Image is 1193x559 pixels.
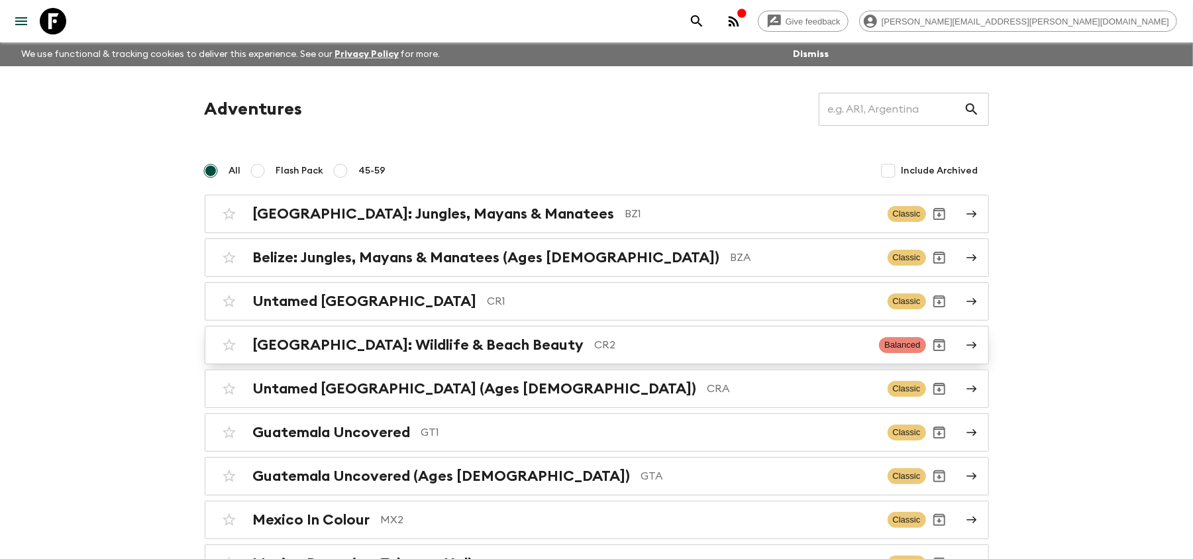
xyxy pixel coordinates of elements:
[790,45,832,64] button: Dismiss
[16,42,446,66] p: We use functional & tracking cookies to deliver this experience. See our for more.
[879,337,925,353] span: Balanced
[888,293,926,309] span: Classic
[253,468,631,485] h2: Guatemala Uncovered (Ages [DEMOGRAPHIC_DATA])
[253,380,697,397] h2: Untamed [GEOGRAPHIC_DATA] (Ages [DEMOGRAPHIC_DATA])
[205,370,989,408] a: Untamed [GEOGRAPHIC_DATA] (Ages [DEMOGRAPHIC_DATA])CRAClassicArchive
[902,164,978,178] span: Include Archived
[926,507,953,533] button: Archive
[205,195,989,233] a: [GEOGRAPHIC_DATA]: Jungles, Mayans & ManateesBZ1ClassicArchive
[205,457,989,495] a: Guatemala Uncovered (Ages [DEMOGRAPHIC_DATA])GTAClassicArchive
[625,206,877,222] p: BZ1
[926,332,953,358] button: Archive
[641,468,877,484] p: GTA
[926,244,953,271] button: Archive
[859,11,1177,32] div: [PERSON_NAME][EMAIL_ADDRESS][PERSON_NAME][DOMAIN_NAME]
[926,201,953,227] button: Archive
[205,413,989,452] a: Guatemala UncoveredGT1ClassicArchive
[595,337,869,353] p: CR2
[707,381,877,397] p: CRA
[488,293,877,309] p: CR1
[926,463,953,489] button: Archive
[229,164,241,178] span: All
[205,501,989,539] a: Mexico In ColourMX2ClassicArchive
[926,419,953,446] button: Archive
[888,425,926,440] span: Classic
[888,381,926,397] span: Classic
[253,424,411,441] h2: Guatemala Uncovered
[335,50,399,59] a: Privacy Policy
[926,376,953,402] button: Archive
[205,238,989,277] a: Belize: Jungles, Mayans & Manatees (Ages [DEMOGRAPHIC_DATA])BZAClassicArchive
[381,512,877,528] p: MX2
[253,205,615,223] h2: [GEOGRAPHIC_DATA]: Jungles, Mayans & Manatees
[253,249,720,266] h2: Belize: Jungles, Mayans & Manatees (Ages [DEMOGRAPHIC_DATA])
[874,17,1176,26] span: [PERSON_NAME][EMAIL_ADDRESS][PERSON_NAME][DOMAIN_NAME]
[888,206,926,222] span: Classic
[778,17,848,26] span: Give feedback
[253,336,584,354] h2: [GEOGRAPHIC_DATA]: Wildlife & Beach Beauty
[253,293,477,310] h2: Untamed [GEOGRAPHIC_DATA]
[926,288,953,315] button: Archive
[421,425,877,440] p: GT1
[758,11,849,32] a: Give feedback
[819,91,964,128] input: e.g. AR1, Argentina
[888,250,926,266] span: Classic
[8,8,34,34] button: menu
[888,468,926,484] span: Classic
[731,250,877,266] p: BZA
[359,164,386,178] span: 45-59
[205,326,989,364] a: [GEOGRAPHIC_DATA]: Wildlife & Beach BeautyCR2BalancedArchive
[253,511,370,529] h2: Mexico In Colour
[276,164,324,178] span: Flash Pack
[205,282,989,321] a: Untamed [GEOGRAPHIC_DATA]CR1ClassicArchive
[888,512,926,528] span: Classic
[205,96,303,123] h1: Adventures
[684,8,710,34] button: search adventures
